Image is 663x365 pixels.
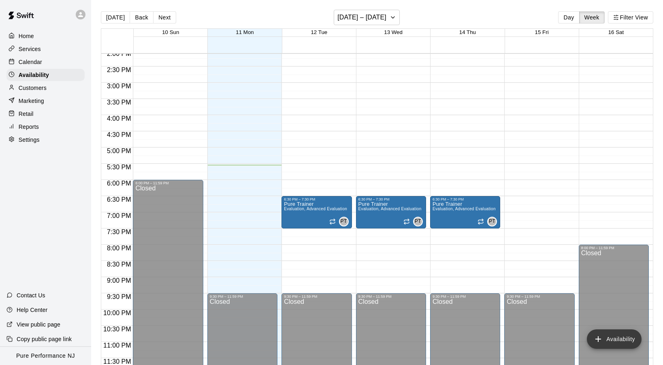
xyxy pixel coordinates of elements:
[105,228,133,235] span: 7:30 PM
[6,95,85,107] a: Marketing
[101,310,133,316] span: 10:00 PM
[17,320,60,329] p: View public page
[19,58,42,66] p: Calendar
[19,123,39,131] p: Reports
[6,82,85,94] a: Customers
[105,50,133,57] span: 2:00 PM
[433,197,498,201] div: 6:30 PM – 7:30 PM
[507,295,572,299] div: 9:30 PM – 11:59 PM
[284,207,347,211] span: Evaluation, Advanced Evaluation
[487,217,497,226] div: Pure Trainer
[19,84,47,92] p: Customers
[6,43,85,55] a: Services
[6,134,85,146] a: Settings
[329,218,336,225] span: Recurring availability
[19,110,34,118] p: Retail
[413,217,423,226] div: Pure Trainer
[337,12,386,23] h6: [DATE] – [DATE]
[6,56,85,68] a: Calendar
[105,66,133,73] span: 2:30 PM
[101,358,133,365] span: 11:30 PM
[478,218,484,225] span: Recurring availability
[105,293,133,300] span: 9:30 PM
[311,29,327,35] button: 12 Tue
[334,10,400,25] button: [DATE] – [DATE]
[535,29,549,35] button: 15 Fri
[356,196,426,228] div: 6:30 PM – 7:30 PM: Available
[135,181,200,185] div: 6:00 PM – 11:59 PM
[17,306,47,314] p: Help Center
[19,97,44,105] p: Marketing
[579,11,605,23] button: Week
[339,217,349,226] div: Pure Trainer
[284,295,349,299] div: 9:30 PM – 11:59 PM
[459,29,476,35] button: 14 Thu
[17,291,45,299] p: Contact Us
[284,197,349,201] div: 6:30 PM – 7:30 PM
[358,207,422,211] span: Evaluation, Advanced Evaluation
[608,29,624,35] button: 16 Sat
[105,212,133,219] span: 7:00 PM
[430,196,500,228] div: 6:30 PM – 7:30 PM: Available
[105,147,133,154] span: 5:00 PM
[101,326,133,333] span: 10:30 PM
[6,121,85,133] a: Reports
[105,164,133,171] span: 5:30 PM
[153,11,176,23] button: Next
[489,218,495,226] span: PT
[105,99,133,106] span: 3:30 PM
[358,295,424,299] div: 9:30 PM – 11:59 PM
[105,131,133,138] span: 4:30 PM
[130,11,153,23] button: Back
[19,71,49,79] p: Availability
[384,29,403,35] button: 13 Wed
[281,196,352,228] div: 6:30 PM – 7:30 PM: Available
[415,218,421,226] span: PT
[587,329,642,349] button: add
[403,218,410,225] span: Recurring availability
[105,180,133,187] span: 6:00 PM
[340,218,347,226] span: PT
[6,108,85,120] a: Retail
[433,207,496,211] span: Evaluation, Advanced Evaluation
[105,277,133,284] span: 9:00 PM
[6,69,85,81] a: Availability
[6,30,85,42] a: Home
[236,29,254,35] button: 11 Mon
[162,29,179,35] button: 10 Sun
[105,196,133,203] span: 6:30 PM
[433,295,498,299] div: 9:30 PM – 11:59 PM
[558,11,579,23] button: Day
[16,352,75,360] p: Pure Performance NJ
[581,246,646,250] div: 8:00 PM – 11:59 PM
[19,45,41,53] p: Services
[101,11,130,23] button: [DATE]
[101,342,133,349] span: 11:00 PM
[210,295,275,299] div: 9:30 PM – 11:59 PM
[19,136,40,144] p: Settings
[17,335,72,343] p: Copy public page link
[105,245,133,252] span: 8:00 PM
[105,115,133,122] span: 4:00 PM
[358,197,424,201] div: 6:30 PM – 7:30 PM
[105,261,133,268] span: 8:30 PM
[19,32,34,40] p: Home
[105,83,133,90] span: 3:00 PM
[608,11,653,23] button: Filter View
